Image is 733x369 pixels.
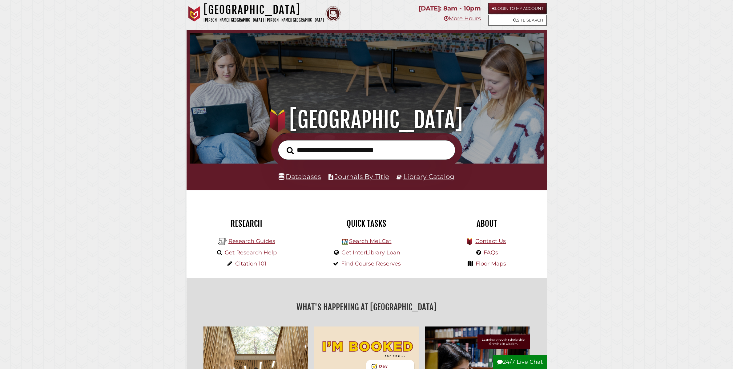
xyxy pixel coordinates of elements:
[444,15,481,22] a: More Hours
[225,249,277,256] a: Get Research Help
[419,3,481,14] p: [DATE]: 8am - 10pm
[191,300,542,314] h2: What's Happening at [GEOGRAPHIC_DATA]
[235,260,267,267] a: Citation 101
[187,6,202,22] img: Calvin University
[342,239,348,245] img: Hekman Library Logo
[311,218,422,229] h2: Quick Tasks
[200,106,533,133] h1: [GEOGRAPHIC_DATA]
[484,249,498,256] a: FAQs
[431,218,542,229] h2: About
[203,3,324,17] h1: [GEOGRAPHIC_DATA]
[349,238,391,245] a: Search MeLCat
[488,3,547,14] a: Login to My Account
[475,238,506,245] a: Contact Us
[203,17,324,24] p: [PERSON_NAME][GEOGRAPHIC_DATA] | [PERSON_NAME][GEOGRAPHIC_DATA]
[403,172,454,180] a: Library Catalog
[325,6,341,22] img: Calvin Theological Seminary
[284,145,297,156] button: Search
[341,249,400,256] a: Get InterLibrary Loan
[341,260,401,267] a: Find Course Reserves
[279,172,321,180] a: Databases
[191,218,302,229] h2: Research
[335,172,389,180] a: Journals By Title
[218,237,227,246] img: Hekman Library Logo
[228,238,275,245] a: Research Guides
[287,147,294,154] i: Search
[476,260,506,267] a: Floor Maps
[488,15,547,26] a: Site Search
